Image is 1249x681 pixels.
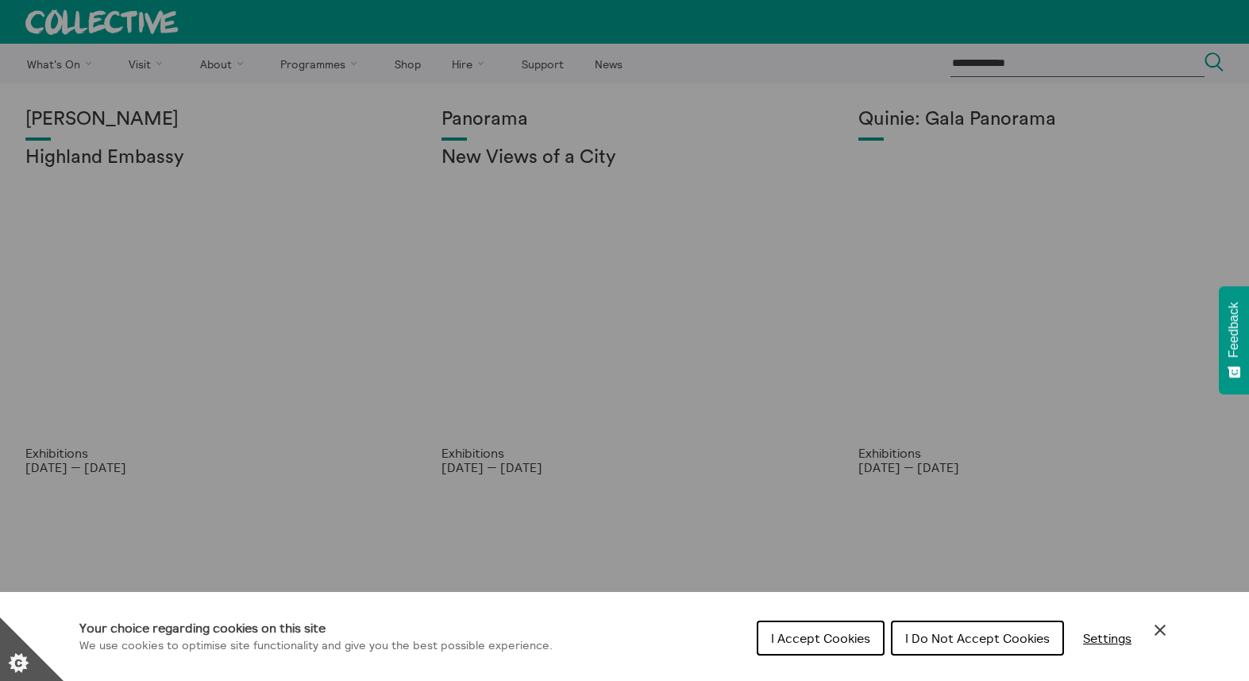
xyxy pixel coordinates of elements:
[79,618,553,637] h1: Your choice regarding cookies on this site
[1219,286,1249,394] button: Feedback - Show survey
[1070,622,1144,654] button: Settings
[891,621,1064,656] button: I Do Not Accept Cookies
[1151,621,1170,640] button: Close Cookie Control
[771,630,870,646] span: I Accept Cookies
[757,621,885,656] button: I Accept Cookies
[79,637,553,655] p: We use cookies to optimise site functionality and give you the best possible experience.
[905,630,1050,646] span: I Do Not Accept Cookies
[1227,302,1241,358] span: Feedback
[1083,630,1131,646] span: Settings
